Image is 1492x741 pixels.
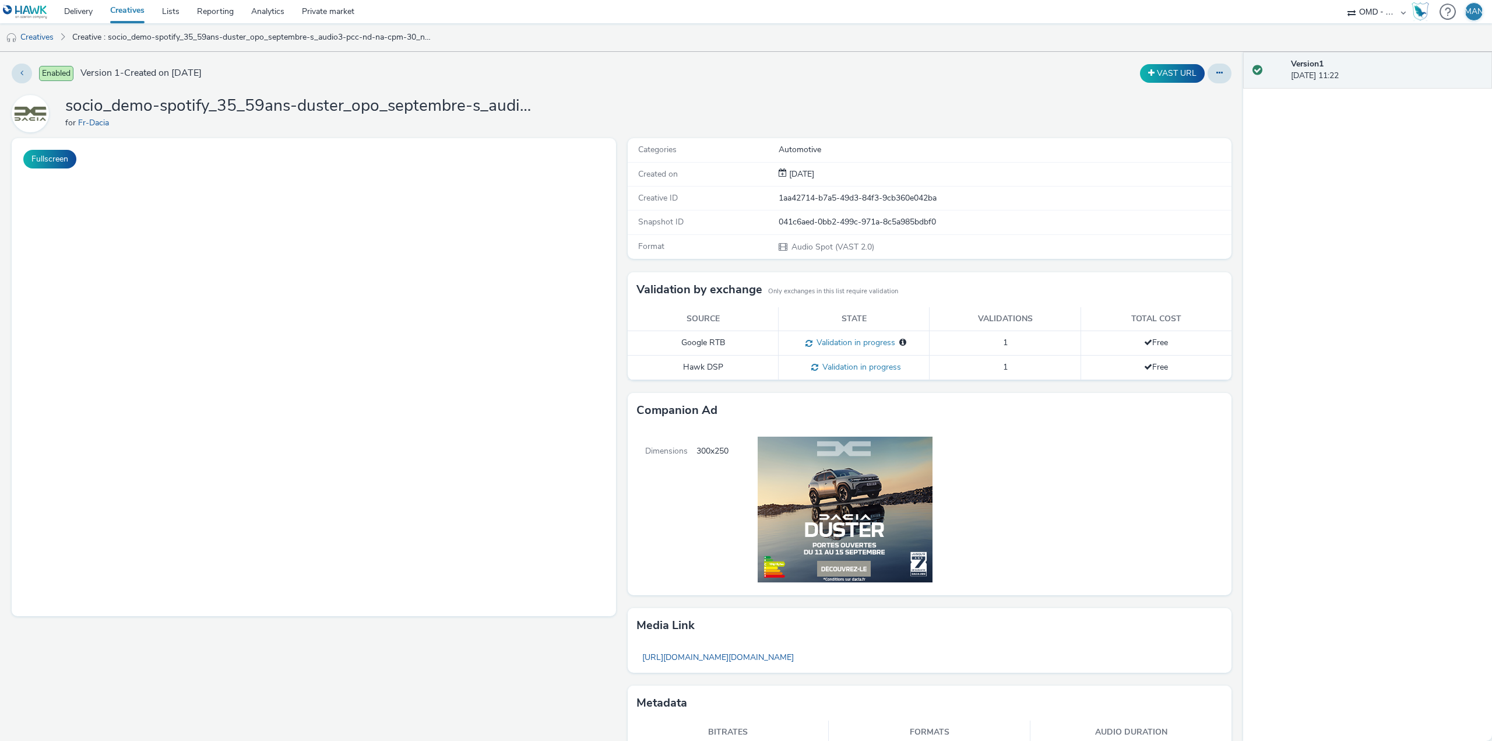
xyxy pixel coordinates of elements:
[638,144,677,155] span: Categories
[39,66,73,81] span: Enabled
[1144,361,1168,373] span: Free
[1140,64,1205,83] button: VAST URL
[1003,361,1008,373] span: 1
[636,402,717,419] h3: Companion Ad
[1137,64,1208,83] div: Duplicate the creative as a VAST URL
[65,95,532,117] h1: socio_demo-spotify_35_59ans-duster_opo_septembre-s_audio3-pcc-nd-na-cpm-30_no_skip
[696,428,729,595] span: 300x250
[628,307,779,331] th: Source
[818,361,901,373] span: Validation in progress
[812,337,895,348] span: Validation in progress
[779,307,930,331] th: State
[1291,58,1483,82] div: [DATE] 11:22
[12,108,54,119] a: Fr-Dacia
[1003,337,1008,348] span: 1
[1291,58,1324,69] strong: Version 1
[779,216,1231,228] div: 041c6aed-0bb2-499c-971a-8c5a985bdbf0
[65,117,78,128] span: for
[1465,3,1483,20] div: MAN
[638,216,684,227] span: Snapshot ID
[3,5,48,19] img: undefined Logo
[1144,337,1168,348] span: Free
[628,428,696,595] span: Dimensions
[787,168,814,180] div: Creation 28 August 2025, 11:22
[638,241,664,252] span: Format
[930,307,1081,331] th: Validations
[638,192,678,203] span: Creative ID
[787,168,814,180] span: [DATE]
[628,356,779,380] td: Hawk DSP
[628,331,779,356] td: Google RTB
[1081,307,1231,331] th: Total cost
[6,32,17,44] img: audio
[1412,2,1429,21] img: Hawk Academy
[779,192,1231,204] div: 1aa42714-b7a5-49d3-84f3-9cb360e042ba
[636,694,687,712] h3: Metadata
[78,117,114,128] a: Fr-Dacia
[66,23,439,51] a: Creative : socio_demo-spotify_35_59ans-duster_opo_septembre-s_audio3-pcc-nd-na-cpm-30_no_skip
[23,150,76,168] button: Fullscreen
[636,646,800,669] a: [URL][DOMAIN_NAME][DOMAIN_NAME]
[790,241,874,252] span: Audio Spot (VAST 2.0)
[1412,2,1434,21] a: Hawk Academy
[779,144,1231,156] div: Automotive
[636,281,762,298] h3: Validation by exchange
[13,97,47,131] img: Fr-Dacia
[768,287,898,296] small: Only exchanges in this list require validation
[638,168,678,180] span: Created on
[80,66,202,80] span: Version 1 - Created on [DATE]
[636,617,695,634] h3: Media link
[729,428,941,591] img: Companion Ad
